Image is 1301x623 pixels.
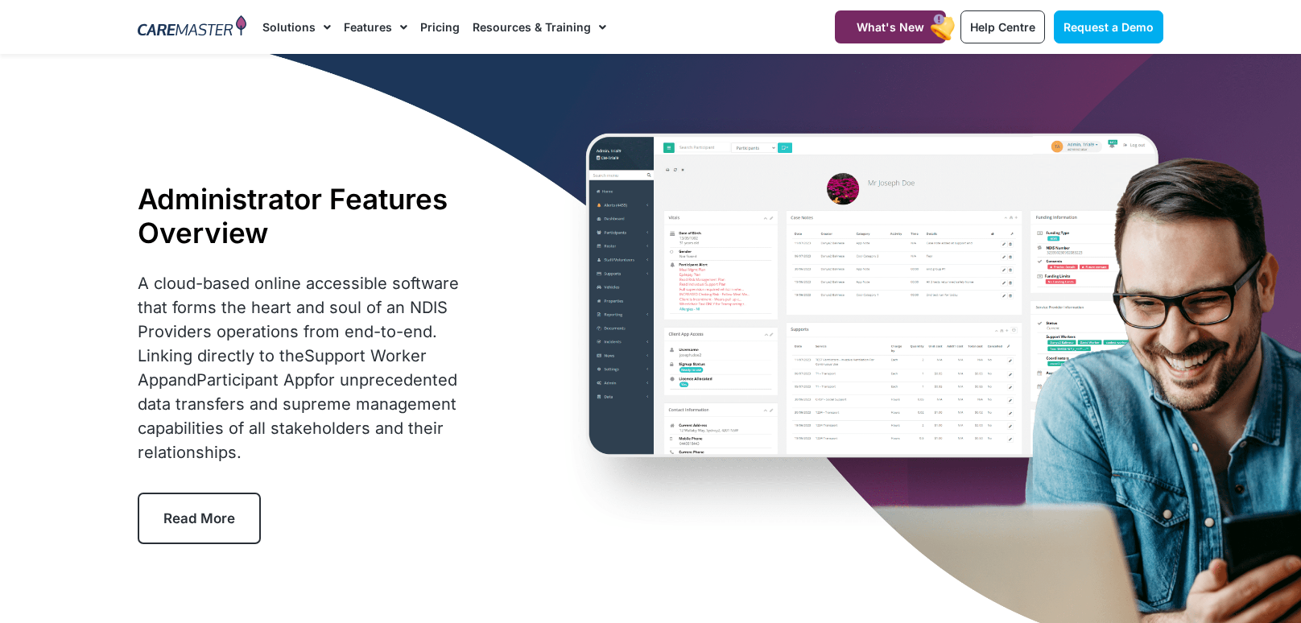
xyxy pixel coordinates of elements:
[857,20,924,34] span: What's New
[138,15,246,39] img: CareMaster Logo
[138,182,486,250] h1: Administrator Features Overview
[960,10,1045,43] a: Help Centre
[138,493,261,544] a: Read More
[835,10,946,43] a: What's New
[163,510,235,526] span: Read More
[1064,20,1154,34] span: Request a Demo
[970,20,1035,34] span: Help Centre
[196,370,314,390] a: Participant App
[1054,10,1163,43] a: Request a Demo
[138,274,459,462] span: A cloud-based online accessible software that forms the heart and soul of an NDIS Providers opera...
